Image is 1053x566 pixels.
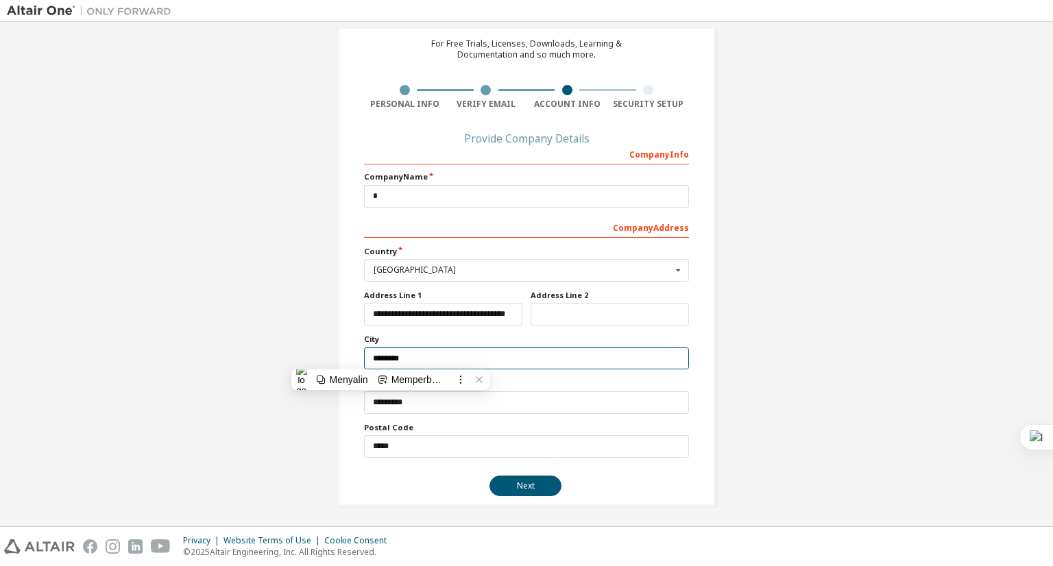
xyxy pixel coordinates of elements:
[364,171,689,182] label: Company Name
[324,535,395,546] div: Cookie Consent
[364,143,689,164] div: Company Info
[4,539,75,554] img: altair_logo.svg
[489,476,561,496] button: Next
[128,539,143,554] img: linkedin.svg
[364,216,689,238] div: Company Address
[446,99,527,110] div: Verify Email
[416,14,638,30] div: Create an Altair One Account
[364,422,689,433] label: Postal Code
[106,539,120,554] img: instagram.svg
[364,334,689,345] label: City
[223,535,324,546] div: Website Terms of Use
[431,38,622,60] div: For Free Trials, Licenses, Downloads, Learning & Documentation and so much more.
[364,378,689,389] label: State / Province
[526,99,608,110] div: Account Info
[183,535,223,546] div: Privacy
[608,99,690,110] div: Security Setup
[83,539,97,554] img: facebook.svg
[364,99,446,110] div: Personal Info
[183,546,395,558] p: © 2025 Altair Engineering, Inc. All Rights Reserved.
[364,290,522,301] label: Address Line 1
[364,246,689,257] label: Country
[374,266,672,274] div: [GEOGRAPHIC_DATA]
[7,4,178,18] img: Altair One
[364,134,689,143] div: Provide Company Details
[151,539,171,554] img: youtube.svg
[531,290,689,301] label: Address Line 2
